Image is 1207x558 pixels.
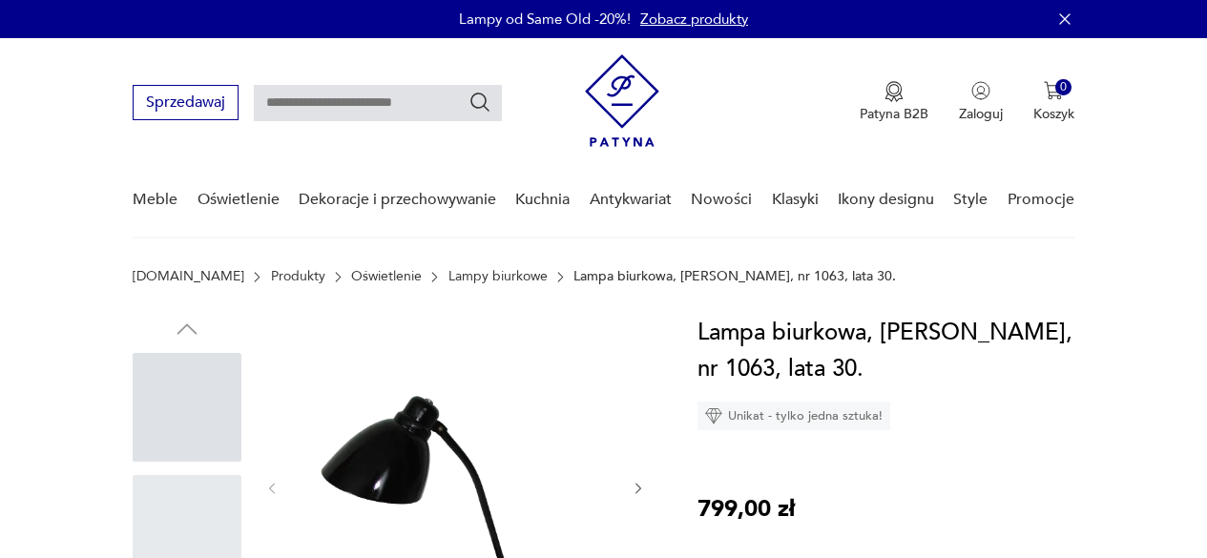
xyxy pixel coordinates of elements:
p: Zaloguj [959,105,1003,123]
img: Ikona koszyka [1044,81,1063,100]
a: Zobacz produkty [640,10,748,29]
a: Nowości [691,163,752,237]
img: Ikonka użytkownika [971,81,990,100]
button: 0Koszyk [1033,81,1074,123]
div: Unikat - tylko jedna sztuka! [697,402,890,430]
p: Lampa biurkowa, [PERSON_NAME], nr 1063, lata 30. [573,269,896,284]
a: [DOMAIN_NAME] [133,269,244,284]
a: Oświetlenie [198,163,280,237]
a: Kuchnia [515,163,570,237]
p: Koszyk [1033,105,1074,123]
a: Antykwariat [590,163,672,237]
p: Patyna B2B [860,105,928,123]
a: Dekoracje i przechowywanie [299,163,496,237]
img: Patyna - sklep z meblami i dekoracjami vintage [585,54,659,147]
a: Sprzedawaj [133,97,239,111]
p: 799,00 zł [697,491,795,527]
a: Style [953,163,988,237]
div: 0 [1055,79,1072,95]
button: Szukaj [468,91,491,114]
a: Meble [133,163,177,237]
a: Promocje [1008,163,1074,237]
button: Patyna B2B [860,81,928,123]
button: Sprzedawaj [133,85,239,120]
a: Oświetlenie [351,269,422,284]
a: Ikony designu [838,163,934,237]
p: Lampy od Same Old -20%! [459,10,631,29]
img: Ikona diamentu [705,407,722,424]
button: Zaloguj [959,81,1003,123]
a: Produkty [271,269,325,284]
h1: Lampa biurkowa, [PERSON_NAME], nr 1063, lata 30. [697,315,1074,387]
a: Lampy biurkowe [448,269,548,284]
a: Ikona medaluPatyna B2B [860,81,928,123]
img: Ikona medalu [884,81,904,102]
a: Klasyki [772,163,819,237]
